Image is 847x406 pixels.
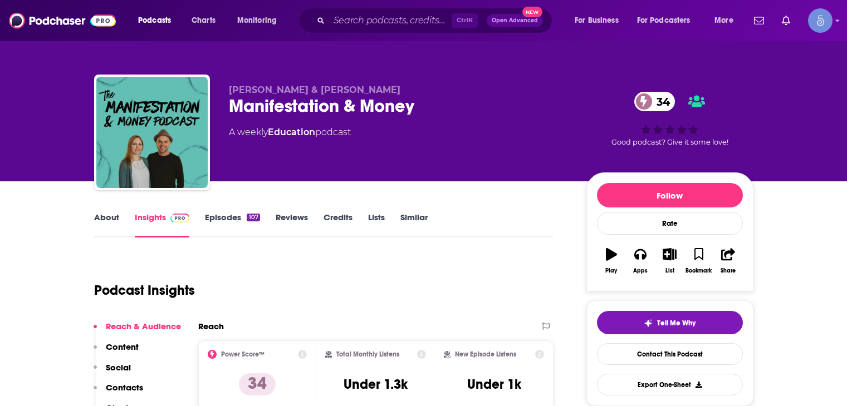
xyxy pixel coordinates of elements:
span: Good podcast? Give it some love! [611,138,728,146]
span: Tell Me Why [657,319,696,328]
p: Contacts [106,382,143,393]
h2: Power Score™ [221,350,265,358]
div: List [665,268,674,274]
div: 34Good podcast? Give it some love! [586,85,753,154]
a: Reviews [276,212,308,237]
a: Contact This Podcast [597,343,743,365]
p: 34 [239,373,276,395]
button: Reach & Audience [94,321,181,341]
button: Play [597,241,626,281]
a: Show notifications dropdown [777,11,795,30]
h3: Under 1.3k [344,376,408,393]
button: Apps [626,241,655,281]
span: [PERSON_NAME] & [PERSON_NAME] [229,85,400,95]
div: Bookmark [686,268,712,274]
div: A weekly podcast [229,126,351,139]
button: open menu [707,12,747,29]
a: Credits [324,212,352,237]
p: Social [106,362,131,373]
span: Podcasts [138,13,171,28]
button: open menu [229,12,291,29]
span: Charts [192,13,216,28]
a: Lists [368,212,385,237]
button: open menu [630,12,707,29]
span: Ctrl K [452,13,478,28]
span: Open Advanced [492,18,538,23]
span: New [522,7,542,17]
button: List [655,241,684,281]
button: open menu [130,12,185,29]
div: Apps [633,268,648,274]
span: Logged in as Spiral5-G1 [808,8,833,33]
a: Episodes107 [205,212,260,237]
h2: New Episode Listens [455,350,516,358]
a: 34 [634,92,675,111]
button: Share [713,241,742,281]
span: 34 [645,92,675,111]
a: InsightsPodchaser Pro [135,212,190,237]
button: Open AdvancedNew [487,14,543,27]
img: Podchaser Pro [170,214,190,222]
button: tell me why sparkleTell Me Why [597,311,743,334]
button: Export One-Sheet [597,374,743,395]
div: Share [721,268,736,274]
span: Monitoring [237,13,277,28]
img: tell me why sparkle [644,319,653,328]
button: Social [94,362,131,383]
button: Show profile menu [808,8,833,33]
div: 107 [247,214,260,221]
button: open menu [567,12,633,29]
div: Rate [597,212,743,235]
img: Podchaser - Follow, Share and Rate Podcasts [9,10,116,31]
a: Similar [400,212,428,237]
img: User Profile [808,8,833,33]
a: Show notifications dropdown [750,11,768,30]
div: Play [605,268,617,274]
h2: Total Monthly Listens [336,350,399,358]
button: Bookmark [684,241,713,281]
h1: Podcast Insights [94,282,195,299]
button: Content [94,341,139,362]
p: Content [106,341,139,352]
div: Search podcasts, credits, & more... [309,8,563,33]
h2: Reach [198,321,224,331]
button: Contacts [94,382,143,403]
p: Reach & Audience [106,321,181,331]
a: Education [268,127,315,137]
input: Search podcasts, credits, & more... [329,12,452,29]
img: Manifestation & Money [96,77,208,188]
button: Follow [597,183,743,207]
span: For Business [575,13,619,28]
span: More [714,13,733,28]
a: Charts [184,12,222,29]
a: About [94,212,119,237]
span: For Podcasters [637,13,691,28]
h3: Under 1k [467,376,521,393]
